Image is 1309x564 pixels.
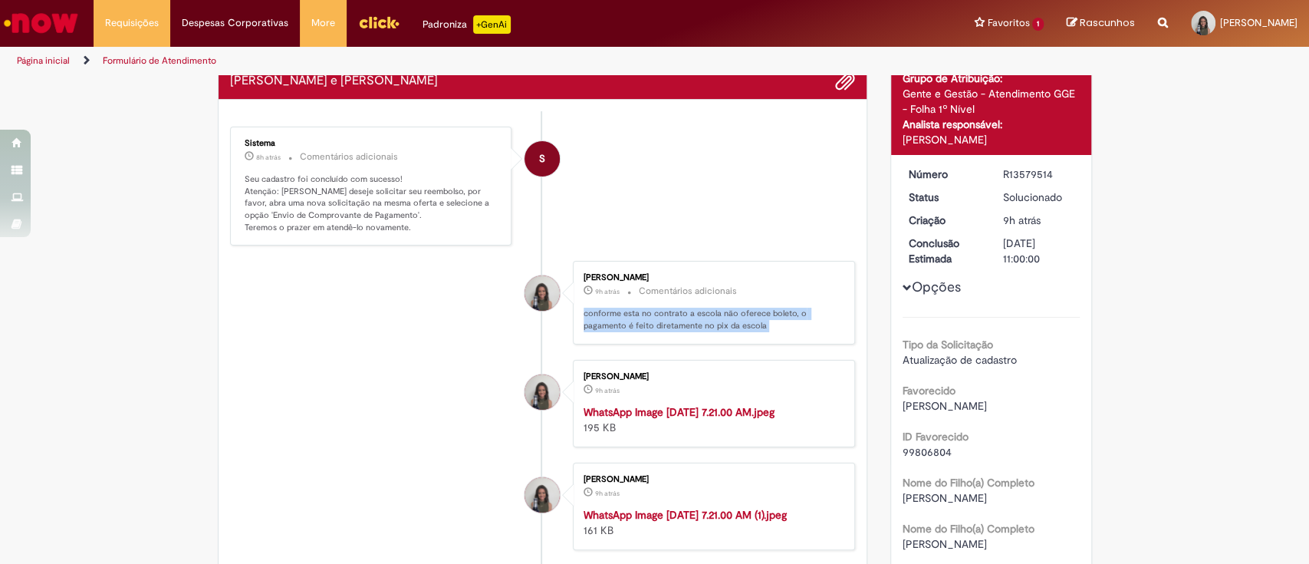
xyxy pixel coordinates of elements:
div: [PERSON_NAME] [584,372,839,381]
div: Marcella Heloise Damazio [525,374,560,410]
h2: Auxílio Creche e Babá Histórico de tíquete [230,74,438,88]
b: Nome do Filho(a) Completo [903,476,1034,490]
b: ID Favorecido [903,430,969,444]
dt: Número [897,167,992,182]
time: 30/09/2025 07:24:41 [1003,213,1041,227]
a: WhatsApp Image [DATE] 7.21.00 AM (1).jpeg [584,508,787,522]
div: System [525,141,560,176]
div: Marcella Heloise Damazio [525,477,560,513]
span: [PERSON_NAME] [903,399,987,413]
div: Padroniza [423,15,511,34]
div: 30/09/2025 07:24:41 [1003,213,1074,228]
div: Sistema [245,139,500,148]
div: Gente e Gestão - Atendimento GGE - Folha 1º Nível [903,86,1080,117]
p: Seu cadastro foi concluído com sucesso! Atenção: [PERSON_NAME] deseje solicitar seu reembolso, po... [245,173,500,234]
span: 9h atrás [1003,213,1041,227]
ul: Trilhas de página [12,47,861,75]
span: [PERSON_NAME] [903,491,987,505]
b: Tipo da Solicitação [903,338,993,351]
button: Adicionar anexos [835,71,855,91]
div: Marcella Heloise Damazio [525,275,560,311]
small: Comentários adicionais [300,150,398,163]
span: Despesas Corporativas [182,15,288,31]
a: Página inicial [17,54,70,67]
span: 1 [1032,18,1044,31]
time: 30/09/2025 09:00:44 [256,153,281,162]
span: [PERSON_NAME] [903,537,987,551]
div: Solucionado [1003,190,1074,205]
span: 9h atrás [595,287,620,296]
time: 30/09/2025 07:25:09 [595,386,620,395]
dt: Criação [897,213,992,228]
span: [PERSON_NAME] [1220,16,1297,29]
b: Nome do Filho(a) Completo [903,522,1034,536]
span: 99806804 [903,445,952,459]
div: [PERSON_NAME] [584,273,839,282]
div: [PERSON_NAME] [584,475,839,484]
span: Rascunhos [1080,15,1135,30]
span: Favoritos [987,15,1029,31]
span: 9h atrás [595,386,620,395]
span: 9h atrás [595,489,620,498]
span: More [311,15,335,31]
div: Analista responsável: [903,117,1080,132]
span: S [539,140,545,177]
span: Atualização de cadastro [903,353,1017,367]
div: [DATE] 11:00:00 [1003,236,1074,266]
div: R13579514 [1003,167,1074,182]
span: 8h atrás [256,153,281,162]
p: +GenAi [473,15,511,34]
div: [PERSON_NAME] [903,132,1080,147]
a: WhatsApp Image [DATE] 7.21.00 AM.jpeg [584,405,775,419]
a: Formulário de Atendimento [103,54,216,67]
time: 30/09/2025 07:25:06 [595,489,620,498]
img: click_logo_yellow_360x200.png [358,11,400,34]
div: 195 KB [584,404,839,435]
a: Rascunhos [1067,16,1135,31]
img: ServiceNow [2,8,81,38]
div: 161 KB [584,507,839,538]
b: Favorecido [903,384,955,397]
div: Grupo de Atribuição: [903,71,1080,86]
p: conforme esta no contrato a escola não oferece boleto, o pagamento é feito diretamente no pix da ... [584,308,839,331]
dt: Status [897,190,992,205]
small: Comentários adicionais [639,285,737,298]
span: Requisições [105,15,159,31]
dt: Conclusão Estimada [897,236,992,266]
